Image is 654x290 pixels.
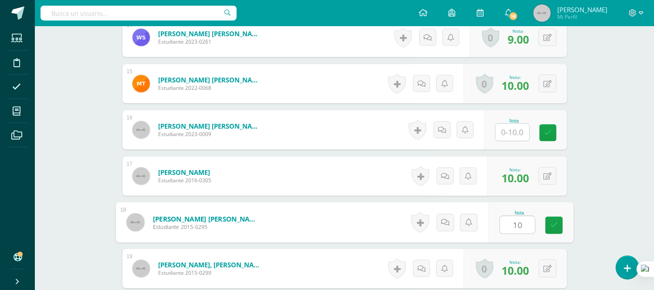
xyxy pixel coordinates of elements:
span: Estudiante 2015-0295 [152,223,260,231]
span: 10.00 [502,263,529,278]
a: [PERSON_NAME] [PERSON_NAME] [158,75,263,84]
div: Nota [499,211,539,215]
a: 0 [476,74,493,94]
span: Estudiante 2015-0299 [158,269,263,276]
span: 10.00 [502,171,529,185]
div: Nota: [502,259,529,265]
a: 0 [476,259,493,279]
a: [PERSON_NAME] [PERSON_NAME] [152,214,260,223]
span: Mi Perfil [557,13,607,20]
img: 45x45 [126,213,144,231]
input: 0-10.0 [495,124,529,141]
span: Estudiante 2022-0068 [158,84,263,92]
span: 16 [508,11,518,21]
input: 0-10.0 [500,216,535,234]
a: [PERSON_NAME], [PERSON_NAME] [158,260,263,269]
a: [PERSON_NAME] [PERSON_NAME] [158,29,263,38]
span: Estudiante 2023-0009 [158,130,263,138]
img: 45x45 [132,260,150,277]
img: 45x45 [533,4,551,22]
div: Nota: [502,74,529,80]
img: 88cc3bb65c2eff066ab2dedcc8907145.png [132,29,150,46]
input: Busca un usuario... [41,6,237,20]
img: 45x45 [132,121,150,139]
a: [PERSON_NAME] [PERSON_NAME] [158,122,263,130]
span: 10.00 [502,78,529,93]
span: Estudiante 2016-0305 [158,177,211,184]
a: 0 [482,27,499,48]
img: 45x45 [132,167,150,185]
div: Nota: [508,28,529,34]
a: [PERSON_NAME] [158,168,211,177]
div: Nota: [502,167,529,173]
span: 9.00 [508,32,529,47]
span: Estudiante 2023-0261 [158,38,263,45]
img: 09254ec309230f089cd2f8bd442c1c39.png [132,75,150,92]
span: [PERSON_NAME] [557,5,607,14]
div: Nota [495,119,533,123]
